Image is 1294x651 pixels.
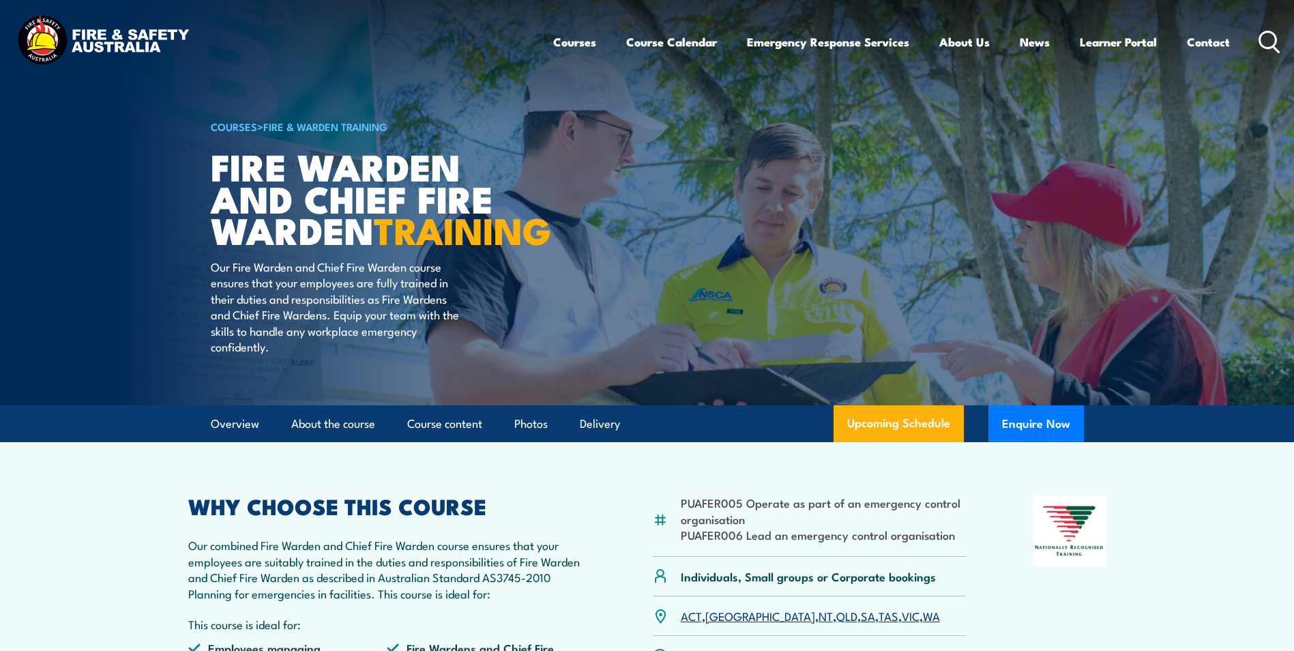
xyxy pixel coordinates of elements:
[188,496,587,515] h2: WHY CHOOSE THIS COURSE
[211,406,259,442] a: Overview
[553,24,596,60] a: Courses
[836,607,857,624] a: QLD
[747,24,909,60] a: Emergency Response Services
[188,616,587,632] p: This course is ideal for:
[1080,24,1157,60] a: Learner Portal
[923,607,940,624] a: WA
[861,607,875,624] a: SA
[988,405,1084,442] button: Enquire Now
[681,568,936,584] p: Individuals, Small groups or Corporate bookings
[879,607,898,624] a: TAS
[374,201,551,257] strong: TRAINING
[291,406,375,442] a: About the course
[939,24,990,60] a: About Us
[407,406,482,442] a: Course content
[834,405,964,442] a: Upcoming Schedule
[514,406,548,442] a: Photos
[681,608,940,624] p: , , , , , , ,
[1187,24,1230,60] a: Contact
[580,406,620,442] a: Delivery
[211,150,548,246] h1: Fire Warden and Chief Fire Warden
[819,607,833,624] a: NT
[902,607,920,624] a: VIC
[681,607,702,624] a: ACT
[1020,24,1050,60] a: News
[211,118,548,134] h6: >
[263,119,387,134] a: Fire & Warden Training
[681,527,967,542] li: PUAFER006 Lead an emergency control organisation
[681,495,967,527] li: PUAFER005 Operate as part of an emergency control organisation
[211,119,257,134] a: COURSES
[188,537,587,601] p: Our combined Fire Warden and Chief Fire Warden course ensures that your employees are suitably tr...
[1033,496,1106,566] img: Nationally Recognised Training logo.
[705,607,815,624] a: [GEOGRAPHIC_DATA]
[626,24,717,60] a: Course Calendar
[211,259,460,354] p: Our Fire Warden and Chief Fire Warden course ensures that your employees are fully trained in the...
